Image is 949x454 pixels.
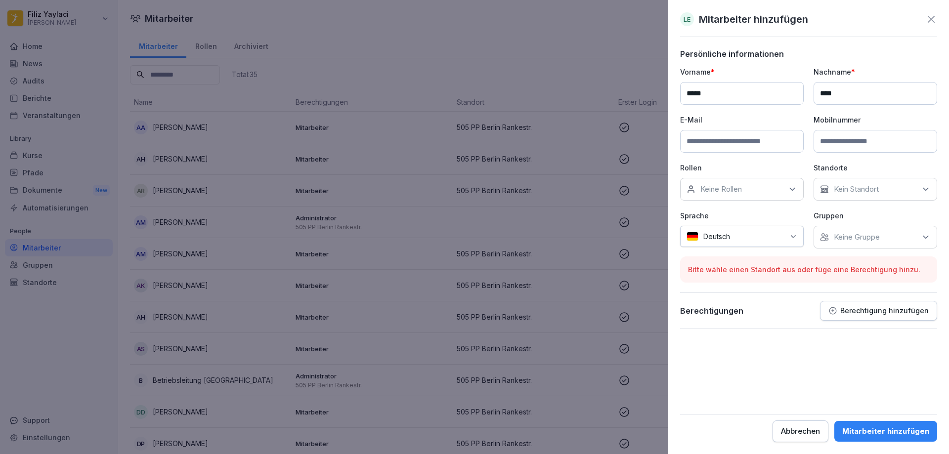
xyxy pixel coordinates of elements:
p: Keine Rollen [700,184,742,194]
div: Deutsch [680,226,804,247]
p: Berechtigungen [680,306,743,316]
p: Nachname [814,67,937,77]
p: Sprache [680,210,804,221]
button: Mitarbeiter hinzufügen [834,421,937,442]
div: Abbrechen [781,426,820,437]
img: de.svg [687,232,698,241]
p: Mitarbeiter hinzufügen [699,12,808,27]
p: Gruppen [814,210,937,221]
p: Keine Gruppe [834,232,880,242]
p: Vorname [680,67,804,77]
div: Mitarbeiter hinzufügen [842,426,929,437]
p: Standorte [814,163,937,173]
button: Abbrechen [773,420,828,442]
p: Bitte wähle einen Standort aus oder füge eine Berechtigung hinzu. [688,264,929,275]
p: E-Mail [680,115,804,125]
p: Mobilnummer [814,115,937,125]
div: LE [680,12,694,26]
p: Persönliche informationen [680,49,937,59]
p: Berechtigung hinzufügen [840,307,929,315]
p: Rollen [680,163,804,173]
button: Berechtigung hinzufügen [820,301,937,321]
p: Kein Standort [834,184,879,194]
